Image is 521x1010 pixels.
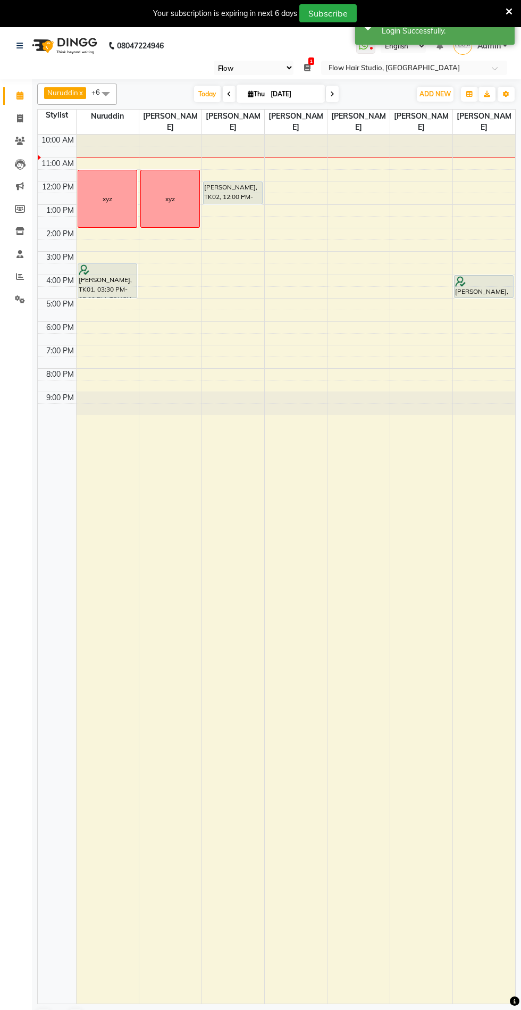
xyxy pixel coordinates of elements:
[153,8,297,19] div: Your subscription is expiring in next 6 days
[44,228,76,239] div: 2:00 PM
[44,275,76,286] div: 4:00 PM
[455,276,514,297] div: [PERSON_NAME], TK01, 04:00 PM-05:00 PM, PEDICURE Classic
[27,31,100,61] img: logo
[390,110,452,134] span: [PERSON_NAME]
[204,182,262,204] div: [PERSON_NAME], TK02, 12:00 PM-01:00 PM, HAIRCUTS (Artist) [DEMOGRAPHIC_DATA]
[40,181,76,193] div: 12:00 PM
[299,4,357,22] button: Subscribe
[382,26,507,37] div: Login Successfully.
[304,63,310,72] a: 1
[44,369,76,380] div: 8:00 PM
[477,40,501,52] span: Admin
[44,252,76,263] div: 3:00 PM
[44,345,76,357] div: 7:00 PM
[267,86,321,102] input: 2025-09-04
[139,110,201,134] span: [PERSON_NAME]
[44,392,76,403] div: 9:00 PM
[38,110,76,121] div: Stylist
[44,322,76,333] div: 6:00 PM
[165,194,175,204] div: xyz
[39,135,76,146] div: 10:00 AM
[265,110,327,134] span: [PERSON_NAME]
[436,41,443,51] a: 3
[453,110,516,134] span: [PERSON_NAME]
[419,90,451,98] span: ADD NEW
[44,205,76,216] div: 1:00 PM
[308,57,314,65] span: 1
[117,31,164,61] b: 08047224946
[417,87,453,102] button: ADD NEW
[202,110,264,134] span: [PERSON_NAME]
[91,88,108,96] span: +6
[44,299,76,310] div: 5:00 PM
[245,90,267,98] span: Thu
[77,110,139,123] span: Nuruddin
[78,264,137,297] div: [PERSON_NAME], TK01, 03:30 PM-05:00 PM, TOUCH-UP 2 inches
[78,88,83,97] a: x
[103,194,112,204] div: xyz
[327,110,390,134] span: [PERSON_NAME]
[39,158,76,169] div: 11:00 AM
[453,36,472,55] img: Admin
[47,88,78,97] span: Nuruddin
[194,86,221,102] span: Today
